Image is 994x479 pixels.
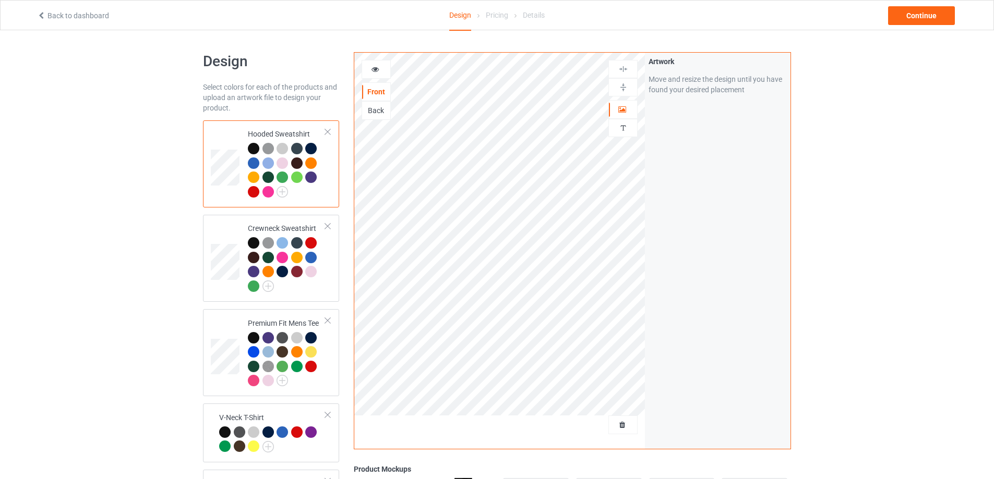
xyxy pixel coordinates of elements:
[203,403,339,462] div: V-Neck T-Shirt
[248,223,326,291] div: Crewneck Sweatshirt
[277,186,288,198] img: svg+xml;base64,PD94bWwgdmVyc2lvbj0iMS4wIiBlbmNvZGluZz0iVVRGLTgiPz4KPHN2ZyB3aWR0aD0iMjJweCIgaGVpZ2...
[486,1,508,30] div: Pricing
[277,375,288,386] img: svg+xml;base64,PD94bWwgdmVyc2lvbj0iMS4wIiBlbmNvZGluZz0iVVRGLTgiPz4KPHN2ZyB3aWR0aD0iMjJweCIgaGVpZ2...
[248,129,326,196] div: Hooded Sweatshirt
[219,412,326,451] div: V-Neck T-Shirt
[203,309,339,396] div: Premium Fit Mens Tee
[262,441,274,452] img: svg+xml;base64,PD94bWwgdmVyc2lvbj0iMS4wIiBlbmNvZGluZz0iVVRGLTgiPz4KPHN2ZyB3aWR0aD0iMjJweCIgaGVpZ2...
[362,87,390,97] div: Front
[523,1,545,30] div: Details
[203,120,339,207] div: Hooded Sweatshirt
[262,361,274,372] img: heather_texture.png
[449,1,471,31] div: Design
[262,280,274,292] img: svg+xml;base64,PD94bWwgdmVyc2lvbj0iMS4wIiBlbmNvZGluZz0iVVRGLTgiPz4KPHN2ZyB3aWR0aD0iMjJweCIgaGVpZ2...
[203,52,339,71] h1: Design
[888,6,955,25] div: Continue
[618,123,628,133] img: svg%3E%0A
[203,215,339,302] div: Crewneck Sweatshirt
[354,464,791,474] div: Product Mockups
[649,74,787,95] div: Move and resize the design until you have found your desired placement
[37,11,109,20] a: Back to dashboard
[618,64,628,74] img: svg%3E%0A
[649,56,787,67] div: Artwork
[618,82,628,92] img: svg%3E%0A
[203,82,339,113] div: Select colors for each of the products and upload an artwork file to design your product.
[248,318,326,386] div: Premium Fit Mens Tee
[362,105,390,116] div: Back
